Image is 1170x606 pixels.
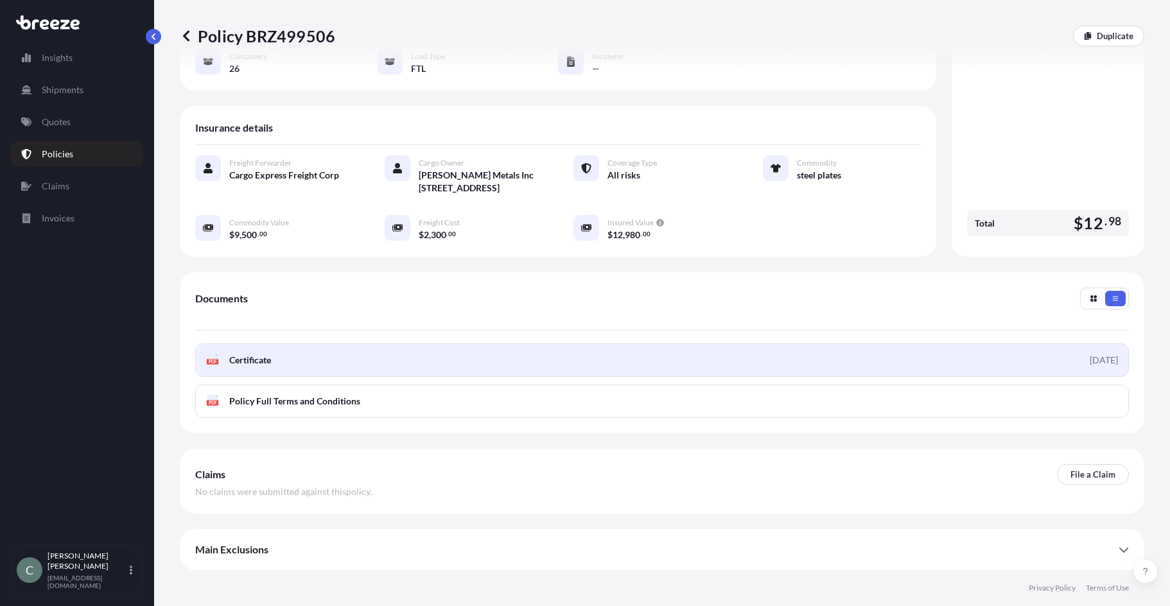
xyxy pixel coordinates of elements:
[1108,218,1121,225] span: 98
[42,51,73,64] p: Insights
[419,169,543,195] span: [PERSON_NAME] Metals Inc [STREET_ADDRESS]
[11,173,143,199] a: Claims
[613,230,623,239] span: 12
[259,232,267,236] span: 00
[195,485,372,498] span: No claims were submitted against this policy .
[229,169,339,182] span: Cargo Express Freight Corp
[1097,30,1133,42] p: Duplicate
[643,232,650,236] span: 00
[1105,218,1107,225] span: .
[229,218,289,228] span: Commodity Value
[180,26,335,46] p: Policy BRZ499506
[625,230,640,239] span: 980
[48,574,127,589] p: [EMAIL_ADDRESS][DOMAIN_NAME]
[195,385,1129,418] a: PDFPolicy Full Terms and Conditions
[240,230,241,239] span: ,
[1086,583,1129,593] a: Terms of Use
[229,395,360,408] span: Policy Full Terms and Conditions
[446,232,448,236] span: .
[1057,464,1129,485] a: File a Claim
[42,116,71,128] p: Quotes
[229,230,234,239] span: $
[607,218,654,228] span: Insured Value
[42,148,73,160] p: Policies
[607,158,657,168] span: Coverage Type
[1029,583,1076,593] a: Privacy Policy
[209,359,217,364] text: PDF
[11,205,143,231] a: Invoices
[229,354,271,367] span: Certificate
[431,230,446,239] span: 300
[1073,26,1144,46] a: Duplicate
[195,292,248,305] span: Documents
[797,169,841,182] span: steel plates
[607,230,613,239] span: $
[241,230,257,239] span: 500
[234,230,240,239] span: 9
[1090,354,1118,367] div: [DATE]
[209,401,217,405] text: PDF
[229,158,292,168] span: Freight Forwarder
[419,218,460,228] span: Freight Cost
[195,534,1129,565] div: Main Exclusions
[195,121,273,134] span: Insurance details
[42,212,74,225] p: Invoices
[975,217,995,230] span: Total
[42,180,69,193] p: Claims
[641,232,642,236] span: .
[11,141,143,167] a: Policies
[11,77,143,103] a: Shipments
[26,564,33,576] span: C
[11,109,143,135] a: Quotes
[195,543,268,556] span: Main Exclusions
[195,468,225,481] span: Claims
[195,343,1129,377] a: PDFCertificate[DATE]
[429,230,431,239] span: ,
[448,232,456,236] span: 00
[1074,215,1083,231] span: $
[607,169,640,182] span: All risks
[11,45,143,71] a: Insights
[797,158,837,168] span: Commodity
[419,158,464,168] span: Cargo Owner
[419,230,424,239] span: $
[258,232,259,236] span: .
[623,230,625,239] span: ,
[48,551,127,571] p: [PERSON_NAME] [PERSON_NAME]
[1083,215,1103,231] span: 12
[1070,468,1115,481] p: File a Claim
[424,230,429,239] span: 2
[42,83,83,96] p: Shipments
